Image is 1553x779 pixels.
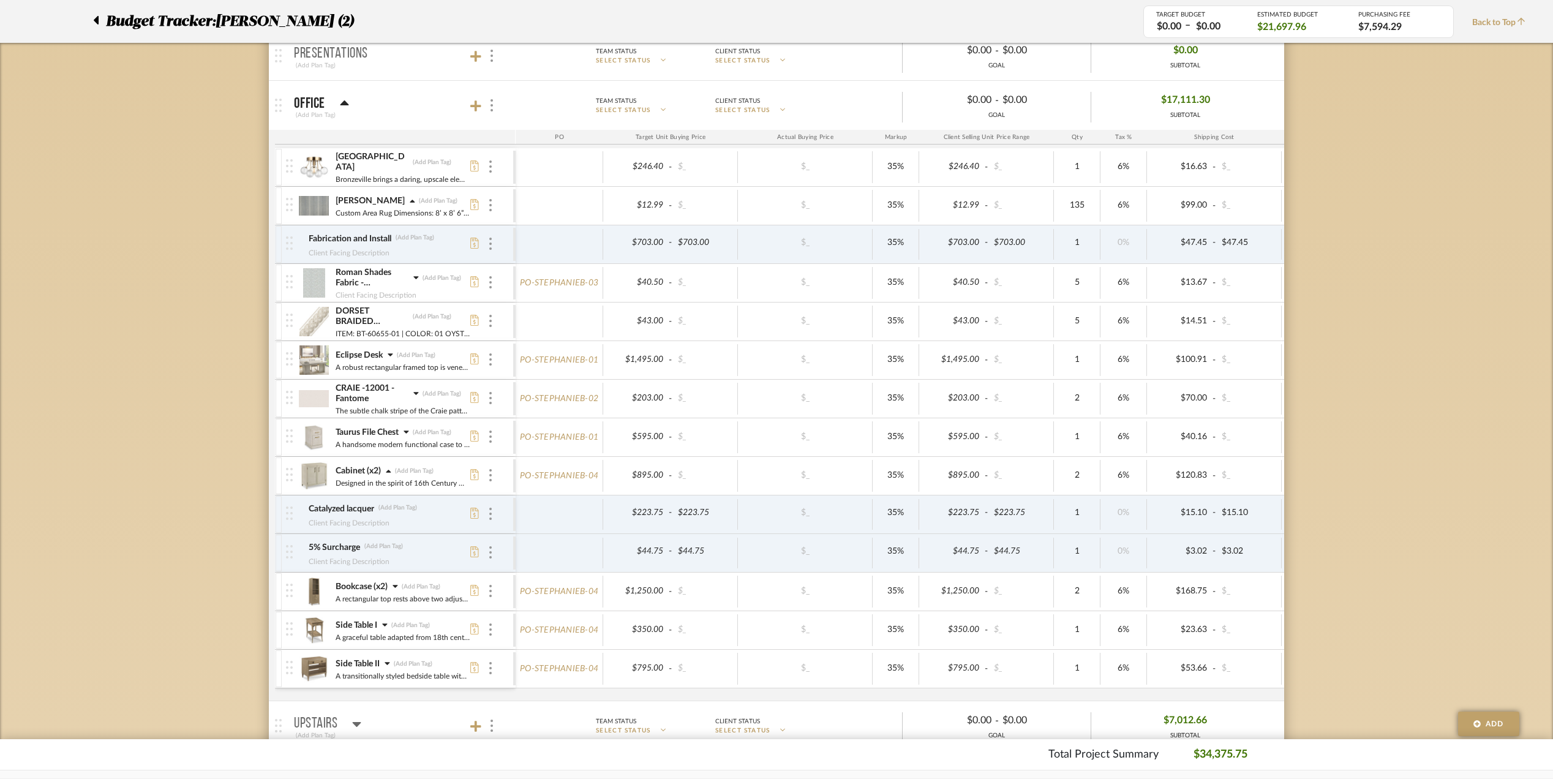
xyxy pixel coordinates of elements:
[286,198,293,211] img: vertical-grip.svg
[335,658,380,670] div: Side Table II
[607,351,667,369] div: $1,495.00
[772,312,839,330] div: $_
[286,314,293,327] img: vertical-grip.svg
[489,623,492,636] img: 3dots-v.svg
[520,471,598,481] a: PO-STEPHANIEB-04
[923,351,983,369] div: $1,495.00
[607,504,667,522] div: $223.75
[923,504,983,522] div: $223.75
[1151,234,1211,252] div: $47.45
[990,274,1050,292] div: $_
[1170,61,1200,70] div: SUBTOTAL
[674,621,734,639] div: $_
[1211,393,1218,405] span: -
[275,49,282,62] img: grip.svg
[1058,197,1096,214] div: 135
[1211,354,1218,366] span: -
[1058,389,1096,407] div: 2
[308,542,361,554] div: 5% Surcharge
[674,158,734,176] div: $_
[275,534,1535,572] mat-expansion-panel-header: 5% Surcharge(Add Plan Tag)Client Facing Description$44.75-$44.75$_35%$44.75-$44.7510%$3.02-$3.02
[667,585,674,598] span: -
[412,428,452,437] div: (Add Plan Tag)
[335,620,378,631] div: Side Table I
[364,542,404,551] div: (Add Plan Tag)
[772,543,839,560] div: $_
[983,585,990,598] span: -
[394,467,434,475] div: (Add Plan Tag)
[1218,428,1278,446] div: $_
[667,161,674,173] span: -
[489,238,492,250] img: 3dots-v.svg
[335,405,470,417] div: The subtle chalk stripe of the Craie pattern makes you think of the ever-popular pinstripe suit. ...
[299,152,329,182] img: 37f1fc45-55da-45bc-acd0-1c26401bf372_50x50.jpg
[1151,543,1211,560] div: $3.02
[990,504,1050,522] div: $223.75
[667,277,674,289] span: -
[335,361,470,374] div: A robust rectangular framed top is veneered with quartered ash resting above a soft closing penci...
[489,276,492,288] img: 3dots-v.svg
[607,274,667,292] div: $40.50
[923,197,983,214] div: $12.99
[1218,197,1278,214] div: $_
[772,582,839,600] div: $_
[674,428,734,446] div: $_
[772,467,839,484] div: $_
[923,467,983,484] div: $895.00
[1151,351,1211,369] div: $100.91
[1104,197,1143,214] div: 6%
[335,383,409,405] div: CRAIE -12001 - Fantome
[923,621,983,639] div: $350.00
[1218,389,1278,407] div: $_
[520,355,598,366] a: PO-STEPHANIEB-01
[335,195,405,207] div: [PERSON_NAME]
[923,389,983,407] div: $203.00
[715,96,760,107] div: Client Status
[1104,428,1143,446] div: 6%
[674,351,734,369] div: $_
[396,351,436,359] div: (Add Plan Tag)
[1173,41,1198,60] span: $0.00
[607,660,667,677] div: $795.00
[983,506,990,519] span: -
[308,233,392,245] div: Fabrication and Install
[1218,234,1278,252] div: $47.45
[983,236,990,249] span: -
[1104,234,1143,252] div: 0%
[1151,312,1211,330] div: $14.51
[876,158,915,176] div: 35%
[607,234,667,252] div: $703.00
[1151,158,1211,176] div: $16.63
[286,352,293,366] img: vertical-grip.svg
[286,506,293,520] img: vertical-grip.svg
[520,432,598,443] a: PO-STEPHANIEB-01
[418,197,458,205] div: (Add Plan Tag)
[269,31,1284,80] mat-expansion-panel-header: Presentations(Add Plan Tag)Team StatusSELECT STATUSClient StatusSELECT STATUS$0.00-$0.00GOAL$0.00...
[715,46,760,57] div: Client Status
[772,428,839,446] div: $_
[674,504,734,522] div: $223.75
[667,200,674,212] span: -
[674,312,734,330] div: $_
[275,457,1535,495] mat-expansion-panel-header: Cabinet (x2)(Add Plan Tag)Designed in the spirit of 16th Century Ming Dynasty originals. A rectan...
[401,582,441,591] div: (Add Plan Tag)
[715,56,770,66] span: SELECT STATUS
[308,517,390,529] div: Client Facing Description
[607,621,667,639] div: $350.00
[1058,351,1096,369] div: 1
[983,624,990,636] span: -
[489,392,492,404] img: 3dots-v.svg
[1058,312,1096,330] div: 5
[596,106,651,115] span: SELECT STATUS
[1058,428,1096,446] div: 1
[299,191,329,220] img: 3104680d-cc1f-449b-ba79-5ec18ca32ad0_50x50.jpg
[1151,467,1211,484] div: $120.83
[1218,351,1278,369] div: $_
[607,389,667,407] div: $203.00
[294,110,337,121] div: (Add Plan Tag)
[275,495,1535,533] mat-expansion-panel-header: Catalyzed lacquer(Add Plan Tag)Client Facing Description$223.75-$223.75$_35%$223.75-$223.7510%$15...
[1211,431,1218,443] span: -
[876,234,915,252] div: 35%
[990,197,1050,214] div: $_
[674,197,734,214] div: $_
